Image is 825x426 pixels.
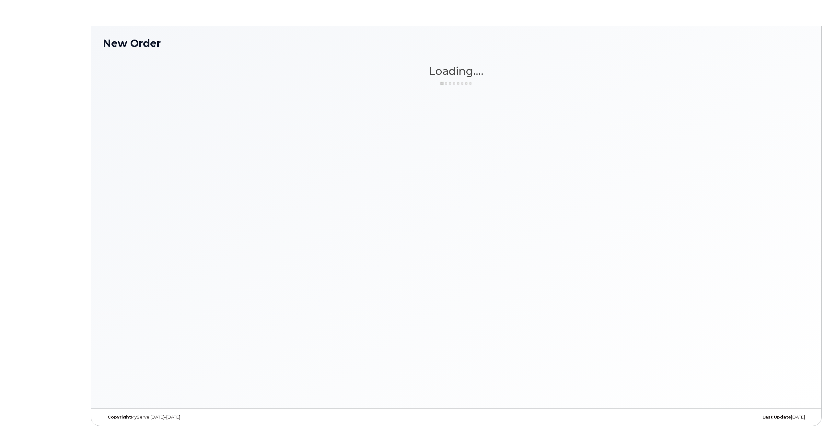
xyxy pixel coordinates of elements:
[574,415,810,420] div: [DATE]
[103,38,810,49] h1: New Order
[762,415,791,420] strong: Last Update
[108,415,131,420] strong: Copyright
[103,415,338,420] div: MyServe [DATE]–[DATE]
[103,65,810,77] h1: Loading....
[440,81,472,86] img: ajax-loader-3a6953c30dc77f0bf724df975f13086db4f4c1262e45940f03d1251963f1bf2e.gif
